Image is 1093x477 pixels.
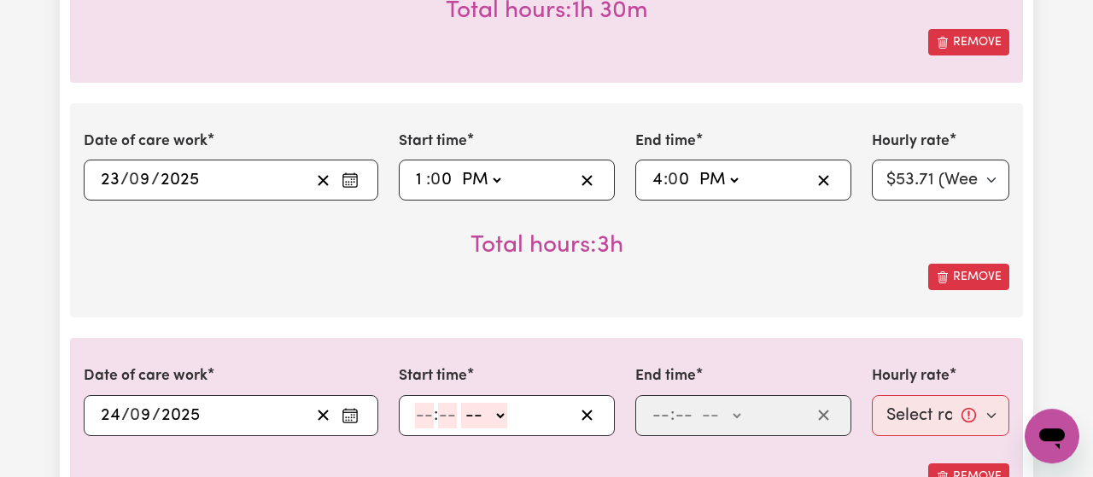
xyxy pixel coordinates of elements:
[130,407,140,424] span: 0
[151,171,160,189] span: /
[652,167,663,193] input: --
[872,131,950,153] label: Hourly rate
[399,131,467,153] label: Start time
[430,172,441,189] span: 0
[336,403,364,428] button: Enter the date of care work
[668,172,678,189] span: 0
[471,234,623,258] span: Total hours worked: 3 hours
[438,403,457,428] input: --
[84,131,207,153] label: Date of care work
[130,167,151,193] input: --
[431,167,453,193] input: --
[670,406,675,425] span: :
[100,167,120,193] input: --
[399,365,467,387] label: Start time
[100,403,121,428] input: --
[872,365,950,387] label: Hourly rate
[635,365,696,387] label: End time
[669,167,692,193] input: --
[434,406,438,425] span: :
[635,131,696,153] label: End time
[928,264,1009,290] button: Remove this shift
[415,403,434,428] input: --
[1025,409,1079,463] iframe: Button to launch messaging window
[131,403,152,428] input: --
[415,167,426,193] input: --
[336,167,364,193] button: Enter the date of care work
[129,172,139,189] span: 0
[120,171,129,189] span: /
[152,406,161,425] span: /
[121,406,130,425] span: /
[310,167,336,193] button: Clear date
[84,365,207,387] label: Date of care work
[652,403,670,428] input: --
[928,29,1009,55] button: Remove this shift
[663,171,668,189] span: :
[310,403,336,428] button: Clear date
[675,403,693,428] input: --
[426,171,430,189] span: :
[161,403,201,428] input: ----
[160,167,200,193] input: ----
